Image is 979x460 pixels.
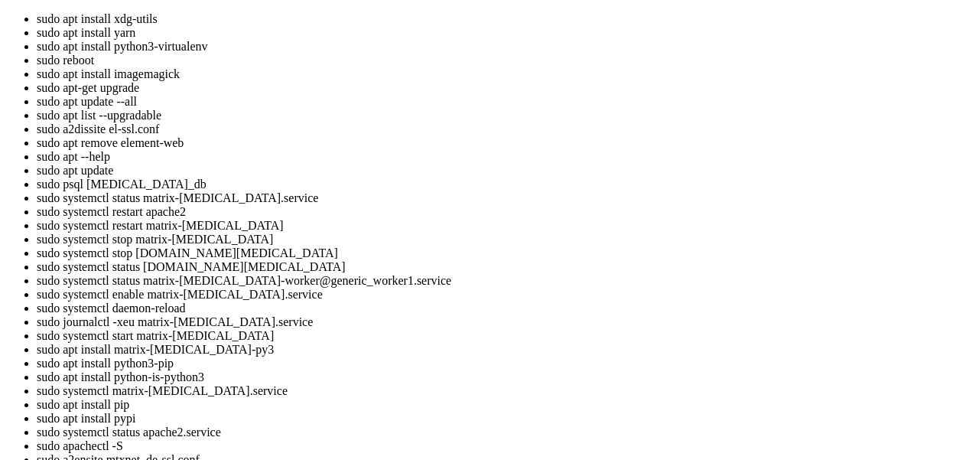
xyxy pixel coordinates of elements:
[37,26,973,40] li: sudo apt install yarn
[37,122,973,136] li: sudo a2dissite el-ssl.conf
[6,305,779,318] x-row: apt install wslu # version 3.2.3-0ubuntu3
[37,164,973,178] li: sudo apt update
[6,58,779,71] x-row: No VM guests are running outdated hypervisor (qemu) binaries on this host.
[37,54,973,67] li: sudo reboot
[6,188,779,201] x-row: Command 'x-www-browser' not found, but can be installed with:
[37,370,973,384] li: sudo apt install python-is-python3
[37,219,973,233] li: sudo systemctl restart matrix-[MEDICAL_DATA]
[37,357,973,370] li: sudo apt install python3-pip
[6,97,779,110] x-row: /usr/bin/xdg-open: 882: links2: not found
[37,95,973,109] li: sudo apt update --all
[6,266,779,279] x-row: apt install links2 # version 2.25-1build1
[37,412,973,426] li: sudo apt install pypi
[6,253,779,266] x-row: apt install hv3 # version 3.0~fossil20110109-8
[6,175,779,188] x-row: root@server1:~# x-www-browser
[37,315,973,329] li: sudo journalctl -xeu matrix-[MEDICAL_DATA].service
[37,260,973,274] li: sudo systemctl status [DOMAIN_NAME][MEDICAL_DATA]
[6,162,779,175] x-row: xdg-open: no method available for opening '[URL][TECHNICAL_ID]'
[37,136,973,150] li: sudo apt remove element-web
[6,214,779,227] x-row: apt install surf # version 2.1+git20210719-2ubuntu0.22.04.1
[6,279,779,292] x-row: apt install luakit # version 1:2.3-1
[37,178,973,191] li: sudo psql [MEDICAL_DATA]_db
[37,274,973,288] li: sudo systemctl status matrix-[MEDICAL_DATA]-worker@generic_worker1.service
[141,344,148,357] div: (21, 26)
[37,109,973,122] li: sudo apt list --upgradable
[37,398,973,412] li: sudo apt install pip
[6,344,779,357] x-row: root@server1:~# sudo
[37,439,973,453] li: sudo apachectl -S
[37,150,973,164] li: sudo apt --help
[37,12,973,26] li: sudo apt install xdg-utils
[6,149,779,162] x-row: /usr/bin/xdg-open: 882: w3m: not found
[37,205,973,219] li: sudo systemctl restart apache2
[6,136,779,149] x-row: /usr/bin/xdg-open: 882: lynx: not found
[6,32,779,45] x-row: No user sessions are running outdated binaries.
[6,123,779,136] x-row: /usr/bin/xdg-open: 882: links: not found
[6,227,779,240] x-row: apt install dillo # version 3.0.5-7build1
[6,201,779,214] x-row: apt install firefox # version 1:1snap1-0ubuntu2, or
[6,6,779,19] x-row: No containers need to be restarted.
[37,329,973,343] li: sudo systemctl start matrix-[MEDICAL_DATA]
[37,191,973,205] li: sudo systemctl status matrix-[MEDICAL_DATA].service
[6,110,779,123] x-row: /usr/bin/xdg-open: 882: elinks: not found
[6,331,779,344] x-row: apt install [DATE]-browser # version 42.4-0ubuntu1
[37,233,973,246] li: sudo systemctl stop matrix-[MEDICAL_DATA]
[6,318,779,331] x-row: apt install chromium-browser # version 1:85.0.4183.83-0ubuntu2.22.04.1
[37,343,973,357] li: sudo apt install matrix-[MEDICAL_DATA]-py3
[37,302,973,315] li: sudo systemctl daemon-reload
[37,246,973,260] li: sudo systemctl stop [DOMAIN_NAME][MEDICAL_DATA]
[6,240,779,253] x-row: apt install falkon # version 3.2.0+dfsg1-1
[37,384,973,398] li: sudo systemctl matrix-[MEDICAL_DATA].service
[37,288,973,302] li: sudo systemctl enable matrix-[MEDICAL_DATA].service
[6,84,779,97] x-row: /usr/bin/xdg-open: 882: www-browser: not found
[37,81,973,95] li: sudo apt-get upgrade
[37,40,973,54] li: sudo apt install python3-virtualenv
[6,71,779,84] x-row: root@server1:~# xdg-open [URL][TECHNICAL_ID]
[37,67,973,81] li: sudo apt install imagemagick
[37,426,973,439] li: sudo systemctl status apache2.service
[6,292,779,305] x-row: apt install qutebrowser # version 2.5.0-1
